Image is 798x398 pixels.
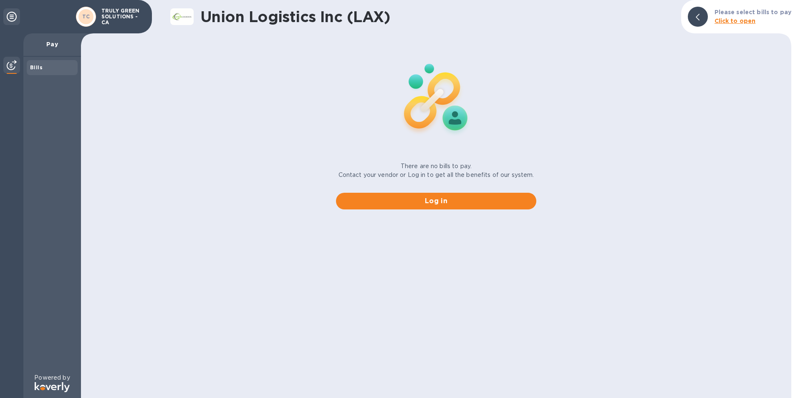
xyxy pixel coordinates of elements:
[715,18,756,24] b: Click to open
[101,8,143,25] p: TRULY GREEN SOLUTIONS - CA
[200,8,674,25] h1: Union Logistics Inc (LAX)
[338,162,534,179] p: There are no bills to pay. Contact your vendor or Log in to get all the benefits of our system.
[30,40,74,48] p: Pay
[35,382,70,392] img: Logo
[715,9,791,15] b: Please select bills to pay
[343,196,530,206] span: Log in
[82,13,90,20] b: TC
[34,373,70,382] p: Powered by
[336,193,536,209] button: Log in
[30,64,43,71] b: Bills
